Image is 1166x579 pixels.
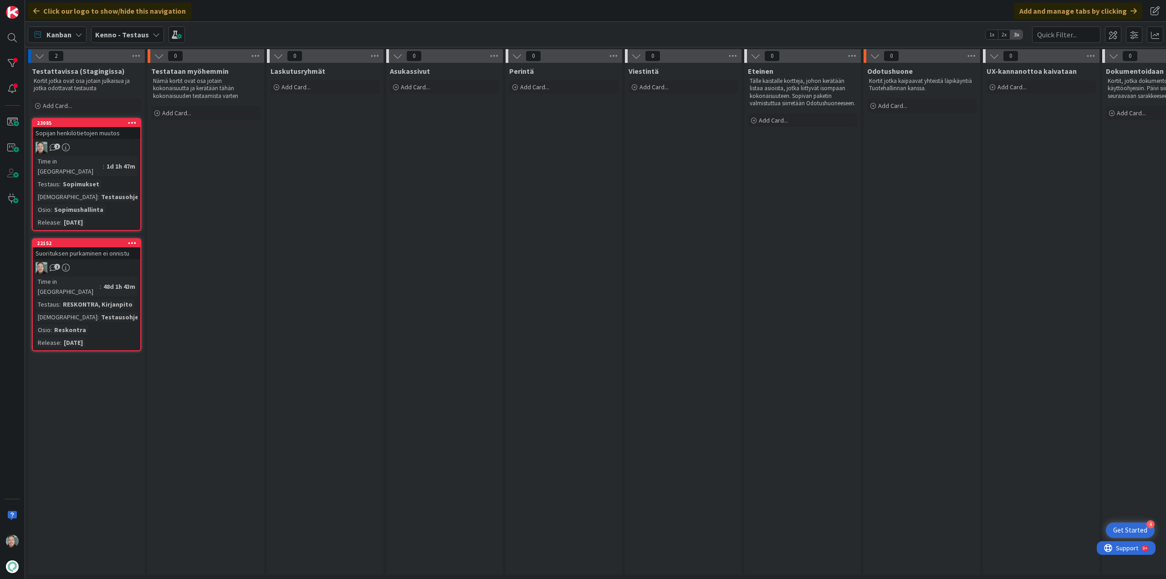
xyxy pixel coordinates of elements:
[32,238,141,351] a: 22152Suorituksen purkaminen ei onnistuVPTime in [GEOGRAPHIC_DATA]:48d 1h 43mTestaus:RESKONTRA, Ki...
[1106,67,1164,76] span: Dokumentoidaan
[6,6,19,19] img: Visit kanbanzone.com
[97,192,99,202] span: :
[151,67,229,76] span: Testataan myöhemmin
[36,312,97,322] div: [DEMOGRAPHIC_DATA]
[54,264,60,270] span: 1
[28,3,191,19] div: Click our logo to show/hide this navigation
[95,30,149,39] b: Kenno - Testaus
[51,205,52,215] span: :
[509,67,534,76] span: Perintä
[33,247,140,259] div: Suorituksen purkaminen ei onnistu
[998,30,1010,39] span: 2x
[99,192,153,202] div: Testausohjeet...
[764,51,780,61] span: 0
[33,119,140,139] div: 23085Sopijan henkilötietojen muutos
[1117,109,1146,117] span: Add Card...
[46,4,51,11] div: 9+
[629,67,659,76] span: Viestintä
[1003,51,1018,61] span: 0
[59,299,61,309] span: :
[59,179,61,189] span: :
[19,1,41,12] span: Support
[36,338,60,348] div: Release
[60,338,61,348] span: :
[33,239,140,259] div: 22152Suorituksen purkaminen ei onnistu
[104,161,138,171] div: 1d 1h 47m
[36,217,60,227] div: Release
[61,217,85,227] div: [DATE]
[869,77,975,92] p: Kortit jotka kaipaavat yhteistä läpikäyntiä Tuotehallinnan kanssa.
[1032,26,1100,43] input: Quick Filter...
[52,205,106,215] div: Sopimushallinta
[36,179,59,189] div: Testaus
[153,77,259,100] p: Nämä kortit ovat osa jotain kokonaisuutta ja kerätään tähän kokonaisuuden testaamista varten
[36,299,59,309] div: Testaus
[101,282,138,292] div: 48d 1h 43m
[61,338,85,348] div: [DATE]
[37,120,140,126] div: 23085
[401,83,430,91] span: Add Card...
[100,282,101,292] span: :
[526,51,541,61] span: 0
[36,262,47,274] img: VP
[1106,523,1155,538] div: Open Get Started checklist, remaining modules: 4
[33,142,140,154] div: VP
[639,83,669,91] span: Add Card...
[48,51,64,61] span: 2
[32,118,141,231] a: 23085Sopijan henkilötietojen muutosVPTime in [GEOGRAPHIC_DATA]:1d 1h 47mTestaus:Sopimukset[DEMOGR...
[406,51,422,61] span: 0
[103,161,104,171] span: :
[6,535,19,548] img: VP
[34,77,139,92] p: Kortit jotka ovat osa jotain julkaisua ja jotka odottavat testausta
[37,240,140,246] div: 22152
[867,67,913,76] span: Odotushuone
[36,192,97,202] div: [DEMOGRAPHIC_DATA]
[162,109,191,117] span: Add Card...
[878,102,907,110] span: Add Card...
[997,83,1027,91] span: Add Card...
[52,325,88,335] div: Reskontra
[1014,3,1142,19] div: Add and manage tabs by clicking
[36,142,47,154] img: VP
[6,560,19,573] img: avatar
[32,67,125,76] span: Testattavissa (Stagingissa)
[43,102,72,110] span: Add Card...
[36,277,100,297] div: Time in [GEOGRAPHIC_DATA]
[748,67,773,76] span: Eteinen
[99,312,153,322] div: Testausohjeet...
[60,217,61,227] span: :
[287,51,302,61] span: 0
[33,262,140,274] div: VP
[33,119,140,127] div: 23085
[759,116,788,124] span: Add Card...
[36,205,51,215] div: Osio
[390,67,430,76] span: Asukassivut
[1122,51,1138,61] span: 0
[750,77,855,107] p: Tälle kaistalle kortteja, johon kerätään listaa asioista, jotka liittyvät isompaan kokonaisuuteen...
[33,127,140,139] div: Sopijan henkilötietojen muutos
[986,30,998,39] span: 1x
[1146,520,1155,528] div: 4
[168,51,183,61] span: 0
[36,156,103,176] div: Time in [GEOGRAPHIC_DATA]
[61,179,102,189] div: Sopimukset
[46,29,72,40] span: Kanban
[51,325,52,335] span: :
[987,67,1077,76] span: UX-kannanottoa kaivataan
[520,83,549,91] span: Add Card...
[884,51,899,61] span: 0
[97,312,99,322] span: :
[54,143,60,149] span: 1
[271,67,325,76] span: Laskutusryhmät
[281,83,311,91] span: Add Card...
[645,51,660,61] span: 0
[33,239,140,247] div: 22152
[1010,30,1023,39] span: 3x
[1113,526,1147,535] div: Get Started
[61,299,135,309] div: RESKONTRA, Kirjanpito
[36,325,51,335] div: Osio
